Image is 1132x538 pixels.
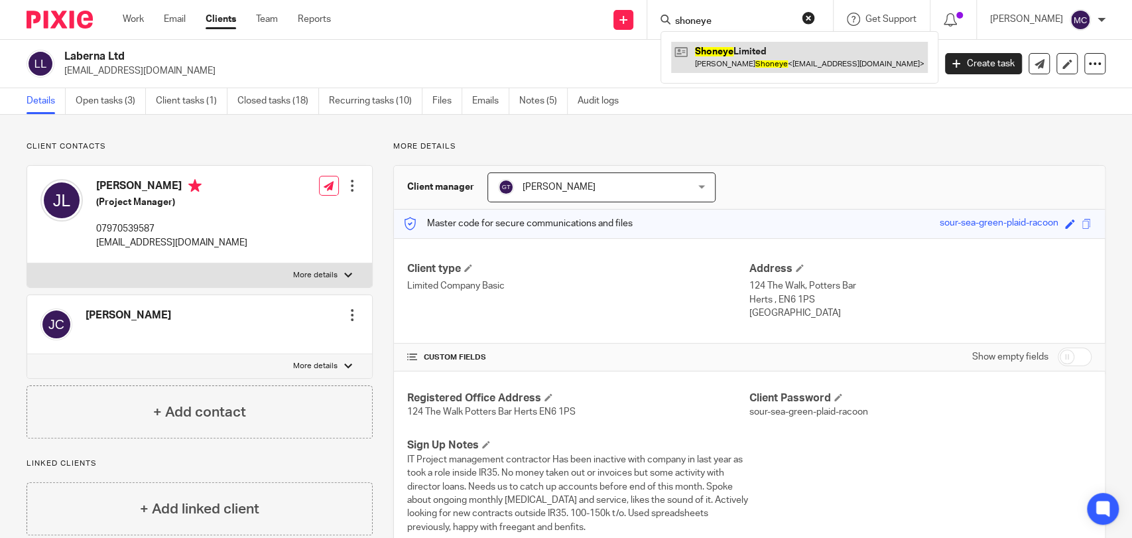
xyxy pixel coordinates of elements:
[27,50,54,78] img: svg%3E
[156,88,227,114] a: Client tasks (1)
[674,16,793,28] input: Search
[749,262,1092,276] h4: Address
[96,236,247,249] p: [EMAIL_ADDRESS][DOMAIN_NAME]
[298,13,331,26] a: Reports
[523,182,596,192] span: [PERSON_NAME]
[432,88,462,114] a: Files
[293,270,338,281] p: More details
[749,391,1092,405] h4: Client Password
[407,391,749,405] h4: Registered Office Address
[237,88,319,114] a: Closed tasks (18)
[256,13,278,26] a: Team
[27,88,66,114] a: Details
[153,402,246,423] h4: + Add contact
[1070,9,1091,31] img: svg%3E
[407,279,749,293] p: Limited Company Basic
[329,88,422,114] a: Recurring tasks (10)
[802,11,815,25] button: Clear
[86,308,171,322] h4: [PERSON_NAME]
[749,306,1092,320] p: [GEOGRAPHIC_DATA]
[578,88,629,114] a: Audit logs
[498,179,514,195] img: svg%3E
[749,293,1092,306] p: Herts , EN6 1PS
[519,88,568,114] a: Notes (5)
[96,222,247,235] p: 07970539587
[206,13,236,26] a: Clients
[64,50,753,64] h2: Laberna Ltd
[76,88,146,114] a: Open tasks (3)
[27,141,373,152] p: Client contacts
[940,216,1058,232] div: sour-sea-green-plaid-racoon
[404,217,633,230] p: Master code for secure communications and files
[865,15,916,24] span: Get Support
[293,361,338,371] p: More details
[749,279,1092,293] p: 124 The Walk, Potters Bar
[64,64,925,78] p: [EMAIL_ADDRESS][DOMAIN_NAME]
[123,13,144,26] a: Work
[945,53,1022,74] a: Create task
[407,262,749,276] h4: Client type
[96,196,247,209] h5: (Project Manager)
[407,455,748,532] span: IT Project management contractor Has been inactive with company in last year as took a role insid...
[990,13,1063,26] p: [PERSON_NAME]
[407,407,576,417] span: 124 The Walk Potters Bar Herts EN6 1PS
[40,179,83,222] img: svg%3E
[407,438,749,452] h4: Sign Up Notes
[407,180,474,194] h3: Client manager
[140,499,259,519] h4: + Add linked client
[407,352,749,363] h4: CUSTOM FIELDS
[749,407,868,417] span: sour-sea-green-plaid-racoon
[96,179,247,196] h4: [PERSON_NAME]
[188,179,202,192] i: Primary
[972,350,1048,364] label: Show empty fields
[164,13,186,26] a: Email
[40,308,72,340] img: svg%3E
[27,11,93,29] img: Pixie
[27,458,373,469] p: Linked clients
[472,88,509,114] a: Emails
[393,141,1105,152] p: More details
